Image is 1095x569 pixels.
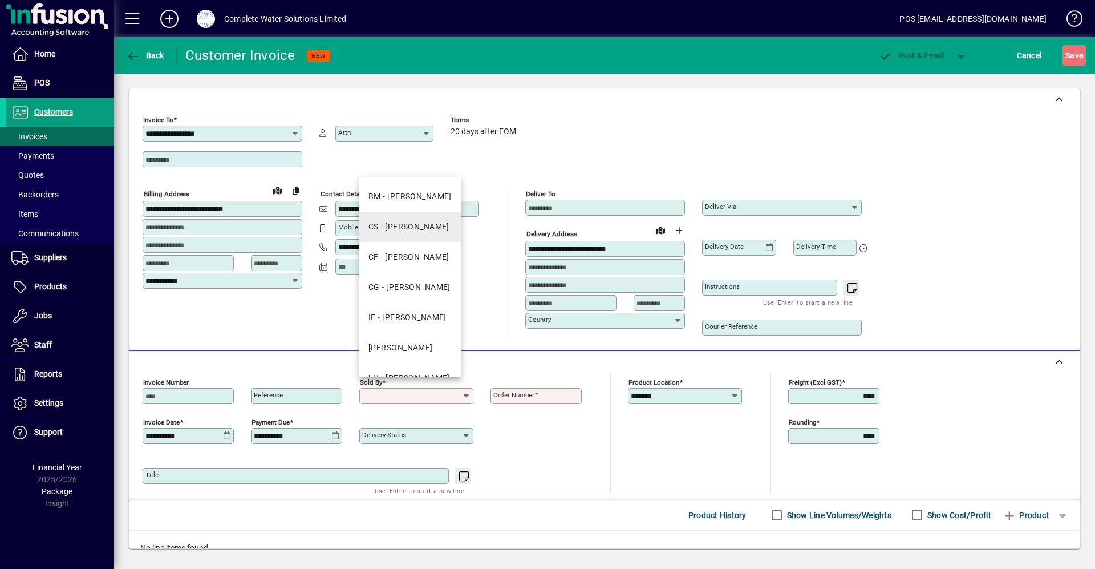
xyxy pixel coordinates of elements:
mat-label: Title [145,471,159,479]
div: Customer Invoice [185,46,295,64]
button: Post & Email [873,45,950,66]
mat-option: IF - Ian Fry [359,302,461,333]
button: Back [123,45,167,66]
a: Quotes [6,166,114,185]
a: View on map [651,221,670,239]
mat-label: Invoice To [143,116,173,124]
mat-label: Courier Reference [705,322,757,330]
a: Communications [6,224,114,243]
a: Staff [6,331,114,360]
button: Product [997,505,1055,526]
span: 20 days after EOM [451,127,516,136]
span: Invoices [11,132,47,141]
mat-option: JB - Jeff Berkett [359,333,461,363]
mat-label: Order number [493,391,534,399]
a: Support [6,418,114,447]
mat-hint: Use 'Enter' to start a new line [375,484,464,497]
a: Items [6,204,114,224]
div: BM - [PERSON_NAME] [368,191,452,203]
app-page-header-button: Back [114,45,177,66]
button: Add [151,9,188,29]
div: IF - [PERSON_NAME] [368,312,447,324]
span: Jobs [34,311,52,320]
span: Reports [34,369,62,378]
mat-label: Payment due [252,418,290,426]
mat-label: Instructions [705,283,740,290]
div: [PERSON_NAME] [368,342,433,354]
a: Settings [6,389,114,418]
span: Communications [11,229,79,238]
mat-label: Deliver To [526,190,555,198]
span: Package [42,487,72,496]
mat-label: Rounding [789,418,816,426]
div: LH - [PERSON_NAME] [368,372,450,384]
span: S [1065,51,1070,60]
a: Home [6,40,114,68]
span: Quotes [11,171,44,180]
mat-option: BM - Blair McFarlane [359,181,461,212]
span: Support [34,427,63,437]
label: Show Line Volumes/Weights [785,510,891,521]
div: CS - [PERSON_NAME] [368,221,449,233]
mat-option: LH - Liam Hendren [359,363,461,393]
a: Reports [6,360,114,389]
a: View on map [269,181,287,199]
button: Choose address [670,221,688,240]
mat-option: CF - Clint Fry [359,242,461,272]
span: NEW [311,52,326,59]
button: Profile [188,9,224,29]
button: Copy to Delivery address [287,181,305,200]
a: Invoices [6,127,114,146]
span: Backorders [11,190,59,199]
a: POS [6,69,114,98]
span: POS [34,78,50,87]
div: POS [EMAIL_ADDRESS][DOMAIN_NAME] [899,10,1047,28]
mat-option: CS - Carl Sladen [359,212,461,242]
label: Show Cost/Profit [925,510,991,521]
span: Settings [34,398,63,407]
button: Cancel [1014,45,1045,66]
span: Terms [451,116,519,124]
span: Back [126,51,164,60]
a: Payments [6,146,114,166]
mat-label: Country [528,316,551,324]
span: Financial Year [33,463,82,472]
div: Complete Water Solutions Limited [224,10,347,28]
span: Items [11,209,38,219]
mat-label: Invoice date [143,418,180,426]
span: Cancel [1017,46,1042,64]
span: Product [1003,506,1049,524]
mat-label: Sold by [360,378,382,386]
mat-label: Delivery status [362,431,406,439]
span: Payments [11,151,54,160]
div: CG - [PERSON_NAME] [368,281,451,293]
mat-label: Invoice number [143,378,189,386]
span: ost & Email [878,51,944,60]
button: Save [1062,45,1086,66]
mat-label: Product location [628,378,679,386]
span: Customers [34,107,73,116]
div: CF - [PERSON_NAME] [368,251,449,263]
a: Jobs [6,302,114,330]
mat-label: Deliver via [705,203,736,211]
span: Home [34,49,55,58]
mat-option: CG - Crystal Gaiger [359,272,461,302]
mat-label: Mobile [338,223,358,231]
span: Products [34,282,67,291]
mat-label: Delivery date [705,243,744,251]
button: Product History [684,505,751,526]
a: Suppliers [6,244,114,272]
span: Product History [688,506,747,524]
span: ave [1065,46,1083,64]
span: Suppliers [34,253,67,262]
a: Knowledge Base [1058,2,1081,39]
mat-hint: Use 'Enter' to start a new line [763,296,853,309]
mat-label: Attn [338,128,351,136]
span: P [898,51,903,60]
div: No line items found [129,531,1080,566]
mat-label: Reference [254,391,283,399]
mat-label: Freight (excl GST) [789,378,842,386]
span: Staff [34,340,52,349]
a: Backorders [6,185,114,204]
a: Products [6,273,114,301]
